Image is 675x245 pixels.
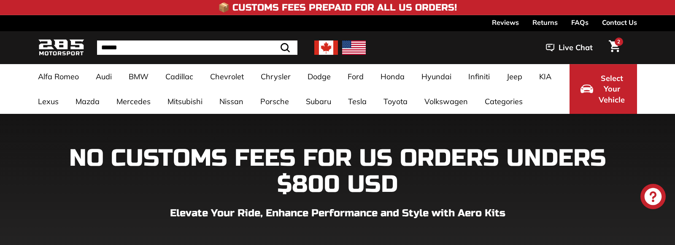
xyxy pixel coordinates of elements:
[492,15,519,30] a: Reviews
[202,64,252,89] a: Chevrolet
[617,38,620,45] span: 2
[87,64,120,89] a: Audi
[559,42,593,53] span: Live Chat
[159,89,211,114] a: Mitsubishi
[252,89,297,114] a: Porsche
[604,33,625,62] a: Cart
[38,206,637,221] p: Elevate Your Ride, Enhance Performance and Style with Aero Kits
[299,64,339,89] a: Dodge
[211,89,252,114] a: Nissan
[602,15,637,30] a: Contact Us
[340,89,375,114] a: Tesla
[460,64,498,89] a: Infiniti
[597,73,626,105] span: Select Your Vehicle
[416,89,476,114] a: Volkswagen
[498,64,531,89] a: Jeep
[30,89,67,114] a: Lexus
[38,145,637,197] h1: NO CUSTOMS FEES FOR US ORDERS UNDERS $800 USD
[339,64,372,89] a: Ford
[570,64,637,114] button: Select Your Vehicle
[375,89,416,114] a: Toyota
[476,89,531,114] a: Categories
[218,3,457,13] h4: 📦 Customs Fees Prepaid for All US Orders!
[67,89,108,114] a: Mazda
[531,64,560,89] a: KIA
[535,37,604,58] button: Live Chat
[97,40,297,55] input: Search
[120,64,157,89] a: BMW
[372,64,413,89] a: Honda
[38,38,84,58] img: Logo_285_Motorsport_areodynamics_components
[30,64,87,89] a: Alfa Romeo
[108,89,159,114] a: Mercedes
[297,89,340,114] a: Subaru
[413,64,460,89] a: Hyundai
[252,64,299,89] a: Chrysler
[638,184,668,211] inbox-online-store-chat: Shopify online store chat
[571,15,589,30] a: FAQs
[532,15,558,30] a: Returns
[157,64,202,89] a: Cadillac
